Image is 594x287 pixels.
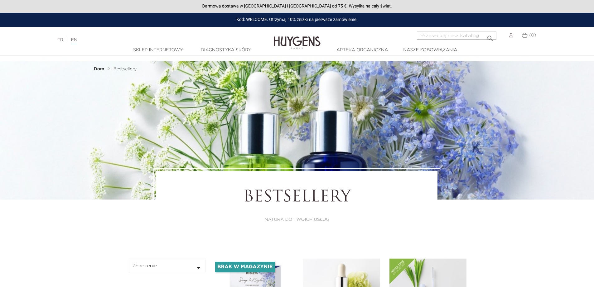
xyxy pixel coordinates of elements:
[399,47,461,53] a: Nasze zobowiązania
[485,30,496,38] button: 
[331,47,394,53] a: Apteka organiczna
[243,190,351,205] font: Bestsellery
[265,217,330,222] font: NATURA DO TWOICH USŁUG
[94,67,106,72] a: Dom
[113,67,137,71] font: Bestsellery
[486,35,494,42] font: 
[403,48,457,52] font: Nasze zobowiązania
[274,26,321,50] img: Huygens
[132,263,157,268] font: Znaczenie
[113,67,137,72] a: Bestsellery
[417,32,496,40] input: Szukaj
[71,38,77,42] font: EN
[195,47,257,53] a: Diagnostyka skóry
[201,48,251,52] font: Diagnostyka skóry
[129,259,206,273] button: Znaczenie
[94,67,104,71] font: Dom
[71,38,77,44] a: EN
[127,47,189,53] a: Sklep internetowy
[336,48,388,52] font: Apteka organiczna
[195,264,202,272] font: 
[529,33,536,37] font: (0)
[217,265,273,270] font: Brak w magazynie
[133,48,183,52] font: Sklep internetowy
[202,4,392,9] font: Darmowa dostawa w [GEOGRAPHIC_DATA] i [GEOGRAPHIC_DATA] od 75 €. Wysyłka na cały świat.
[236,17,358,22] font: Kod: WELCOME. Otrzymaj 10% zniżki na pierwsze zamówienie.
[66,37,68,42] font: |
[57,38,63,42] a: FR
